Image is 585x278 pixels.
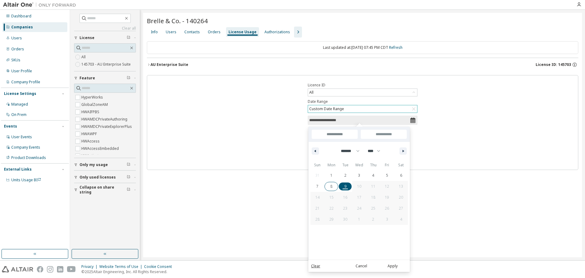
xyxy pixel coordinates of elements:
div: Users [11,36,22,41]
span: 28 [315,214,320,225]
span: [DATE] [308,127,314,137]
div: License Settings [4,91,36,96]
span: Tue [338,160,352,170]
div: AU Enterprise Suite [151,62,188,67]
button: AU Enterprise SuiteLicense ID: 145703 [147,58,578,71]
button: 6 [394,170,408,181]
label: HWAMDCPrivateExplorerPlus [81,123,133,130]
button: 13 [394,181,408,192]
span: 1 [330,170,332,181]
button: 26 [380,203,394,214]
button: 24 [352,203,366,214]
span: 24 [357,203,361,214]
span: License [80,35,94,40]
div: Website Terms of Use [99,264,144,269]
div: Companies [11,25,33,30]
a: Clear all [74,26,136,31]
span: 15 [329,192,334,203]
span: 12 [385,181,389,192]
button: Feature [74,71,136,85]
span: This Month [308,179,314,195]
img: altair_logo.svg [2,266,33,273]
span: 8 [330,181,332,192]
span: 4 [372,170,374,181]
span: 2 [344,170,346,181]
span: Units Usage BI [11,177,41,182]
span: Clear filter [127,76,130,81]
button: 22 [324,203,339,214]
div: Cookie Consent [144,264,175,269]
span: Last Month [308,195,314,211]
a: Refresh [389,45,402,50]
div: User Events [11,135,32,139]
p: © 2025 Altair Engineering, Inc. All Rights Reserved. [81,269,175,274]
div: Last updated at: [DATE] 07:45 PM CDT [147,41,578,54]
button: 23 [338,203,352,214]
span: 7 [316,181,318,192]
div: Orders [11,47,24,52]
div: Custom Date Range [308,105,417,113]
button: 2 [338,170,352,181]
button: 4 [366,170,380,181]
span: [DATE] [308,137,314,147]
button: 29 [324,214,339,225]
span: 13 [399,181,403,192]
label: GlobalZoneAM [81,101,109,108]
button: 11 [366,181,380,192]
span: Only used licenses [80,175,116,180]
div: Product Downloads [11,155,46,160]
div: Contacts [184,30,200,34]
button: 7 [310,181,324,192]
span: 29 [329,214,334,225]
span: 17 [357,192,361,203]
span: Sun [310,160,324,170]
label: Date Range [308,99,417,104]
label: Licence ID [308,83,417,88]
div: On Prem [11,112,27,117]
button: 20 [394,192,408,203]
label: 145703 - AU Enterprise Suite [81,61,132,68]
img: Altair One [3,2,79,8]
span: 6 [400,170,402,181]
span: License ID: 145703 [536,62,571,67]
span: 21 [315,203,320,214]
button: Apply [378,263,407,269]
span: Sat [394,160,408,170]
div: Info [151,30,158,34]
span: Clear filter [127,35,130,40]
div: Events [4,124,17,129]
button: 16 [338,192,352,203]
label: HWAWPF [81,130,98,138]
span: Wed [352,160,366,170]
span: 19 [385,192,389,203]
span: 14 [315,192,320,203]
span: 30 [343,214,347,225]
span: 27 [399,203,403,214]
span: Brelle & Co. - 140264 [147,16,208,25]
button: Cancel [347,263,376,269]
div: Managed [11,102,28,107]
div: Users [166,30,176,34]
button: 19 [380,192,394,203]
label: HWAccess [81,138,101,145]
button: 27 [394,203,408,214]
div: Company Profile [11,80,40,85]
label: HWAMDCPrivateAuthoring [81,116,129,123]
span: Only my usage [80,162,108,167]
div: Dashboard [11,14,31,19]
button: 28 [310,214,324,225]
button: 12 [380,181,394,192]
div: User Profile [11,69,32,74]
span: 22 [329,203,334,214]
span: This Week [308,147,314,163]
div: All [308,89,314,96]
button: 3 [352,170,366,181]
div: Authorizations [264,30,290,34]
button: Only used licenses [74,171,136,184]
button: 10 [352,181,366,192]
div: Privacy [81,264,99,269]
div: Orders [208,30,221,34]
a: Clear [311,263,320,269]
div: All [308,89,417,96]
span: 18 [371,192,375,203]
